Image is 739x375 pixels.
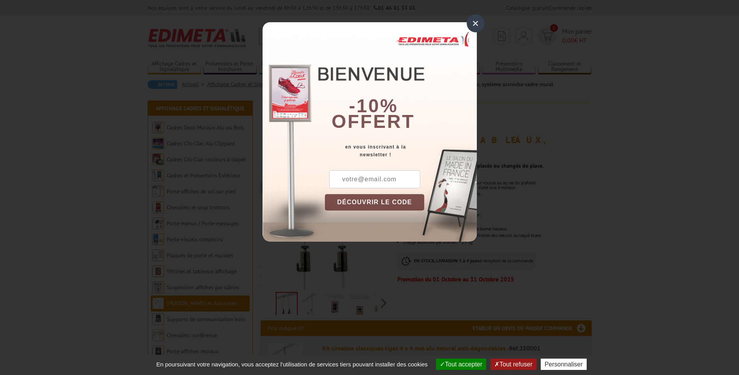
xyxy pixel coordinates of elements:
button: Personnaliser (fenêtre modale) [541,359,587,370]
button: DÉCOUVRIR LE CODE [325,194,425,210]
button: Tout accepter [436,359,486,370]
input: votre@email.com [329,170,420,188]
b: -10% [349,96,398,116]
div: × [467,14,485,32]
font: offert [332,111,415,132]
span: En poursuivant votre navigation, vous acceptez l'utilisation de services tiers pouvant installer ... [152,361,432,368]
button: Tout refuser [490,359,536,370]
div: en vous inscrivant à la newsletter ! [325,143,477,159]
